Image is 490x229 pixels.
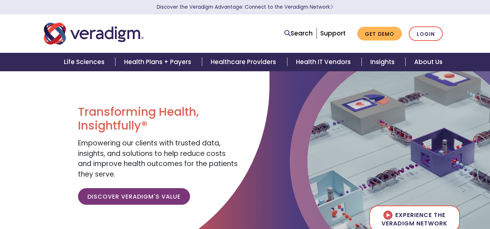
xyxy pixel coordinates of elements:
a: Insights [362,53,405,71]
img: Veradigm logo [44,22,144,46]
a: Health IT Vendors [287,53,362,71]
a: Health Plans + Payers [115,53,202,71]
a: Search [284,29,313,38]
a: Discover Veradigm's Value [78,188,190,205]
h1: Transforming Health, Insightfully® [78,105,239,133]
a: Discover the Veradigm Advantage: Connect to the Veradigm NetworkLearn More [157,4,333,10]
a: Life Sciences [55,53,115,71]
span: Empowering our clients with trusted data, insights, and solutions to help reduce costs and improv... [78,138,238,179]
a: Healthcare Providers [202,53,287,71]
a: Support [320,29,346,38]
a: Login [409,26,443,41]
span: Learn More [330,4,333,10]
a: Get Demo [357,27,402,41]
a: About Us [405,53,451,71]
